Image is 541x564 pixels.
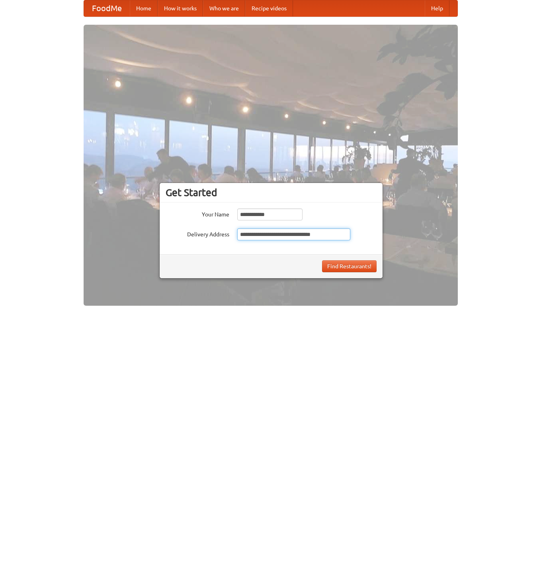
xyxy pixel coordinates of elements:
button: Find Restaurants! [322,260,377,272]
a: How it works [158,0,203,16]
a: Home [130,0,158,16]
a: Recipe videos [245,0,293,16]
a: Who we are [203,0,245,16]
label: Delivery Address [166,228,229,238]
a: FoodMe [84,0,130,16]
h3: Get Started [166,187,377,198]
label: Your Name [166,208,229,218]
a: Help [425,0,449,16]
